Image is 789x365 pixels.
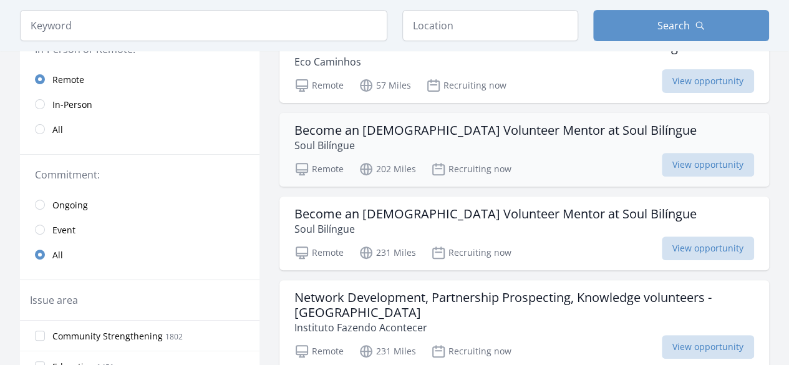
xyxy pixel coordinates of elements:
span: Event [52,224,75,236]
h3: Network Development, Partnership Prospecting, Knowledge volunteers - [GEOGRAPHIC_DATA] [294,290,754,320]
a: All [20,242,259,267]
p: Remote [294,245,344,260]
a: In-Person [20,92,259,117]
p: Recruiting now [431,344,511,359]
h3: Grant Writer for Permaculture and Bioconstruction Education Program [294,39,702,54]
a: All [20,117,259,142]
p: Instituto Fazendo Acontecer [294,320,754,335]
button: Search [593,10,769,41]
input: Keyword [20,10,387,41]
p: 57 Miles [359,78,411,93]
h3: Become an [DEMOGRAPHIC_DATA] Volunteer Mentor at Soul Bilíngue [294,123,697,138]
span: 1802 [165,331,183,342]
span: Ongoing [52,199,88,212]
span: All [52,249,63,261]
span: Search [657,18,690,33]
p: Remote [294,78,344,93]
p: Remote [294,162,344,177]
p: Eco Caminhos [294,54,702,69]
legend: Commitment: [35,167,244,182]
span: View opportunity [662,69,754,93]
input: Location [402,10,578,41]
p: 231 Miles [359,245,416,260]
a: Event [20,217,259,242]
span: All [52,124,63,136]
span: View opportunity [662,335,754,359]
input: Community Strengthening 1802 [35,331,45,341]
span: Remote [52,74,84,86]
p: 231 Miles [359,344,416,359]
span: In-Person [52,99,92,111]
p: Soul Bilíngue [294,138,697,153]
span: View opportunity [662,236,754,260]
span: View opportunity [662,153,754,177]
p: Recruiting now [426,78,506,93]
a: Remote [20,67,259,92]
a: Ongoing [20,192,259,217]
p: Remote [294,344,344,359]
a: Grant Writer for Permaculture and Bioconstruction Education Program Eco Caminhos Remote 57 Miles ... [279,29,769,103]
h3: Become an [DEMOGRAPHIC_DATA] Volunteer Mentor at Soul Bilíngue [294,207,697,221]
p: Recruiting now [431,245,511,260]
p: Recruiting now [431,162,511,177]
a: Become an [DEMOGRAPHIC_DATA] Volunteer Mentor at Soul Bilíngue Soul Bilíngue Remote 231 Miles Rec... [279,197,769,270]
p: Soul Bilíngue [294,221,697,236]
span: Community Strengthening [52,330,163,343]
a: Become an [DEMOGRAPHIC_DATA] Volunteer Mentor at Soul Bilíngue Soul Bilíngue Remote 202 Miles Rec... [279,113,769,187]
legend: Issue area [30,293,78,308]
p: 202 Miles [359,162,416,177]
